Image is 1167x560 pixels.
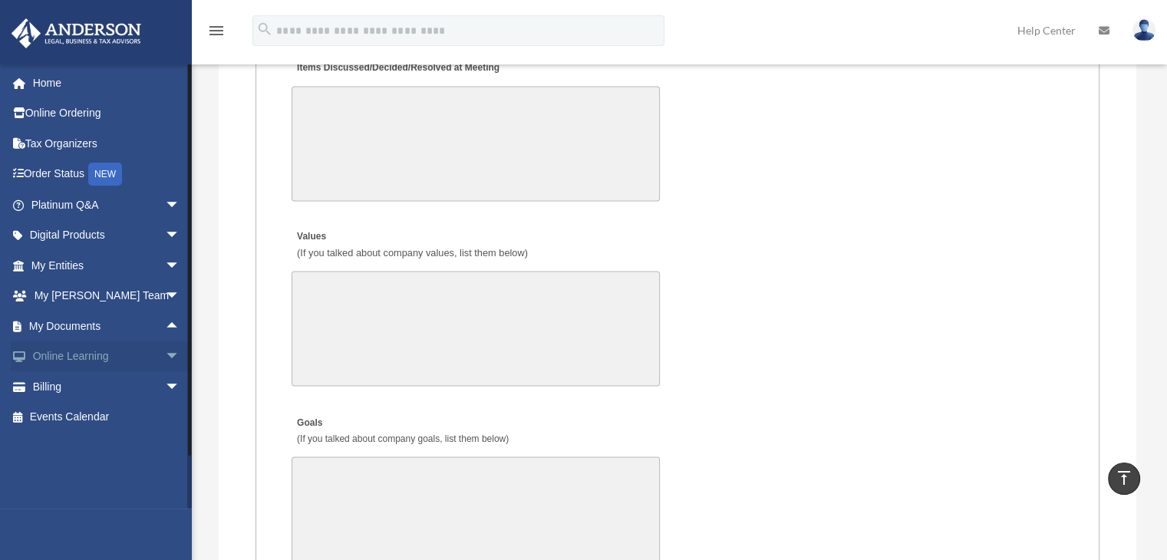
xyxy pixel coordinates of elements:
img: User Pic [1132,19,1155,41]
span: arrow_drop_down [165,250,196,282]
label: Goals [292,412,513,449]
a: My [PERSON_NAME] Teamarrow_drop_down [11,281,203,311]
i: menu [207,21,226,40]
a: Platinum Q&Aarrow_drop_down [11,189,203,220]
img: Anderson Advisors Platinum Portal [7,18,146,48]
a: Home [11,68,203,98]
a: Online Ordering [11,98,203,129]
a: menu [207,27,226,40]
i: vertical_align_top [1115,469,1133,487]
span: arrow_drop_down [165,341,196,373]
a: Billingarrow_drop_down [11,371,203,402]
a: Online Learningarrow_drop_down [11,341,203,372]
a: Tax Organizers [11,128,203,159]
span: arrow_drop_down [165,371,196,403]
div: NEW [88,163,122,186]
a: My Entitiesarrow_drop_down [11,250,203,281]
label: Values [292,227,532,264]
a: My Documentsarrow_drop_up [11,311,203,341]
a: vertical_align_top [1108,463,1140,495]
a: Order StatusNEW [11,159,203,190]
label: Items Discussed/Decided/Resolved at Meeting [292,58,503,78]
a: Events Calendar [11,402,203,433]
span: arrow_drop_down [165,281,196,312]
span: arrow_drop_down [165,189,196,221]
i: search [256,21,273,38]
span: (If you talked about company goals, list them below) [297,433,509,443]
span: arrow_drop_up [165,311,196,342]
span: (If you talked about company values, list them below) [297,247,528,259]
span: arrow_drop_down [165,220,196,252]
a: Digital Productsarrow_drop_down [11,220,203,251]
